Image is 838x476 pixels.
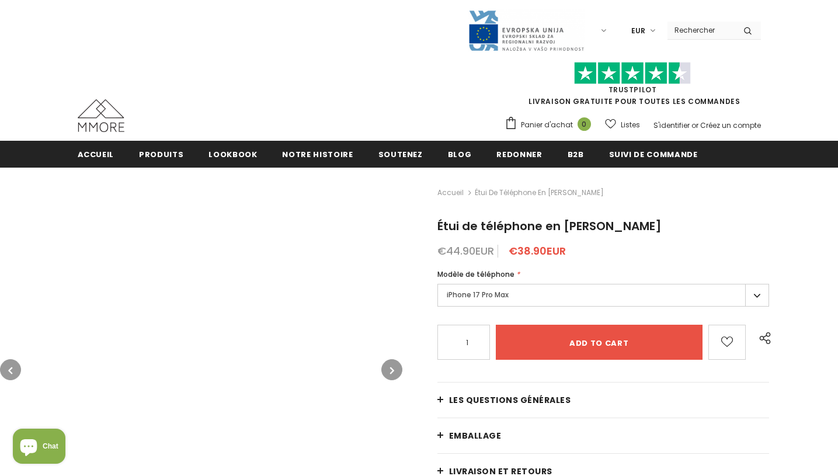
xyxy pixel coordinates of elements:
span: LIVRAISON GRATUITE POUR TOUTES LES COMMANDES [505,67,761,106]
a: Accueil [437,186,464,200]
span: Les questions générales [449,394,571,406]
span: €38.90EUR [509,244,566,258]
a: S'identifier [653,120,690,130]
a: TrustPilot [608,85,657,95]
a: Les questions générales [437,383,770,418]
span: Suivi de commande [609,149,698,160]
a: Notre histoire [282,141,353,167]
img: Faites confiance aux étoiles pilotes [574,62,691,85]
a: Suivi de commande [609,141,698,167]
inbox-online-store-chat: Shopify online store chat [9,429,69,467]
a: Accueil [78,141,114,167]
span: Redonner [496,149,542,160]
span: EUR [631,25,645,37]
a: Produits [139,141,183,167]
span: €44.90EUR [437,244,494,258]
a: Javni Razpis [468,25,585,35]
span: Étui de téléphone en [PERSON_NAME] [475,186,604,200]
span: Accueil [78,149,114,160]
span: B2B [568,149,584,160]
input: Search Site [667,22,735,39]
span: Notre histoire [282,149,353,160]
img: Cas MMORE [78,99,124,132]
span: Étui de téléphone en [PERSON_NAME] [437,218,662,234]
span: Listes [621,119,640,131]
span: or [691,120,698,130]
a: soutenez [378,141,423,167]
span: Panier d'achat [521,119,573,131]
a: EMBALLAGE [437,418,770,453]
span: 0 [578,117,591,131]
a: Blog [448,141,472,167]
span: Produits [139,149,183,160]
span: Lookbook [208,149,257,160]
img: Javni Razpis [468,9,585,52]
a: Créez un compte [700,120,761,130]
label: iPhone 17 Pro Max [437,284,770,307]
a: Lookbook [208,141,257,167]
a: Redonner [496,141,542,167]
a: B2B [568,141,584,167]
span: Modèle de téléphone [437,269,514,279]
a: Listes [605,114,640,135]
a: Panier d'achat 0 [505,116,597,134]
span: soutenez [378,149,423,160]
span: EMBALLAGE [449,430,502,442]
input: Add to cart [496,325,703,360]
span: Blog [448,149,472,160]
